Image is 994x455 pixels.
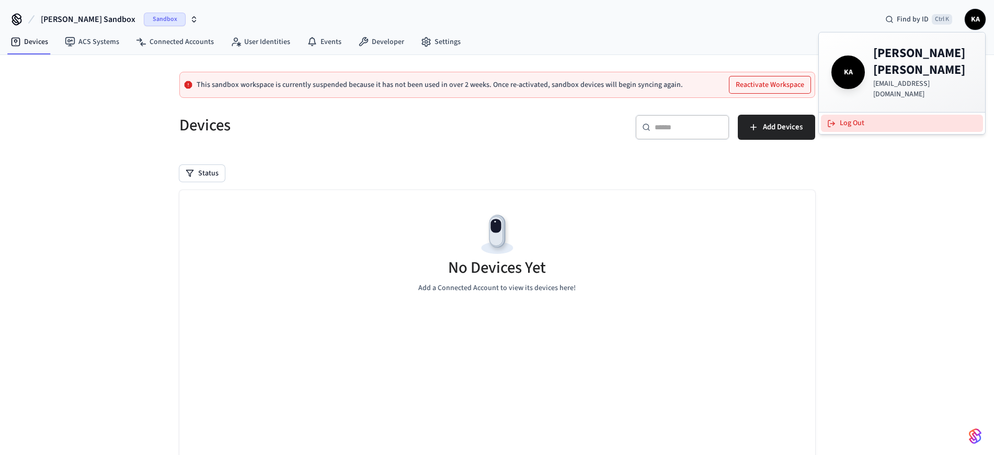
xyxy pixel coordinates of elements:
span: KA [833,58,863,87]
a: Developer [350,32,413,51]
button: Add Devices [738,115,815,140]
button: KA [965,9,986,30]
span: Find by ID [897,14,929,25]
a: Settings [413,32,469,51]
a: User Identities [222,32,299,51]
p: This sandbox workspace is currently suspended because it has not been used in over 2 weeks. Once ... [197,81,683,89]
p: [EMAIL_ADDRESS][DOMAIN_NAME] [873,79,973,99]
div: Find by IDCtrl K [877,10,961,29]
button: Reactivate Workspace [729,76,810,93]
p: Add a Connected Account to view its devices here! [418,283,576,294]
a: Devices [2,32,56,51]
span: Add Devices [763,120,803,134]
h5: No Devices Yet [448,257,546,279]
h4: [PERSON_NAME] [PERSON_NAME] [873,45,973,79]
button: Log Out [821,115,983,132]
span: KA [966,10,985,29]
a: Connected Accounts [128,32,222,51]
a: ACS Systems [56,32,128,51]
span: [PERSON_NAME] Sandbox [41,13,135,26]
img: Devices Empty State [474,211,521,258]
button: Status [179,165,225,182]
a: Events [299,32,350,51]
span: Sandbox [144,13,186,26]
h5: Devices [179,115,491,136]
img: SeamLogoGradient.69752ec5.svg [969,428,981,445]
span: Ctrl K [932,14,952,25]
